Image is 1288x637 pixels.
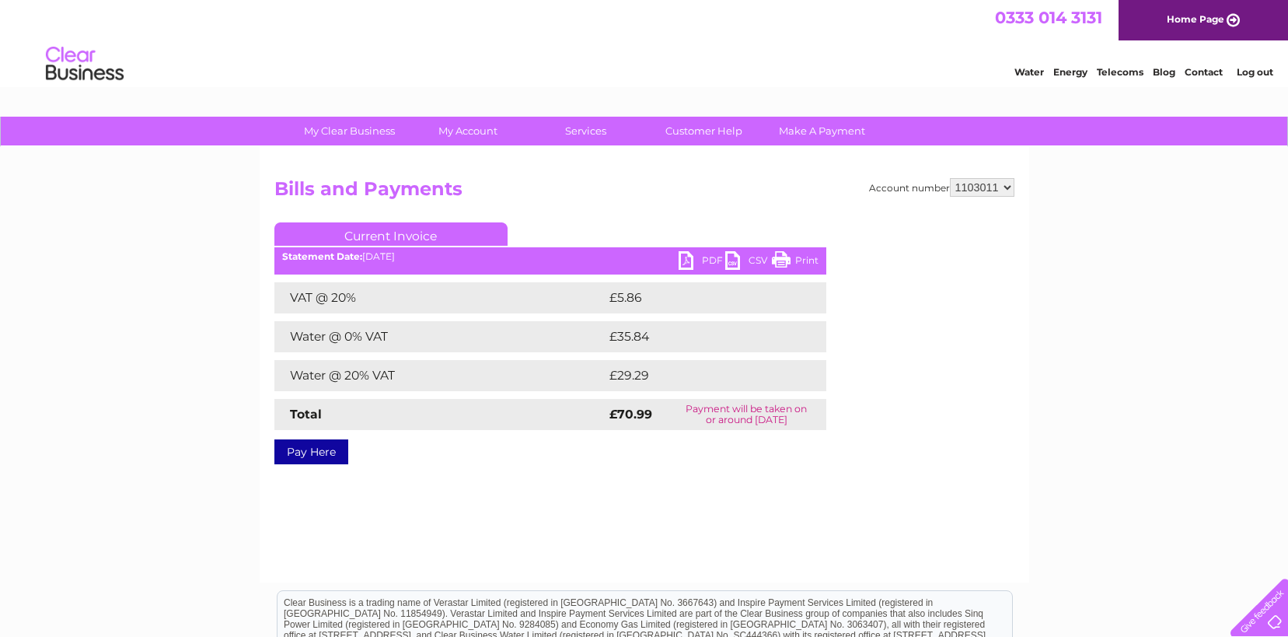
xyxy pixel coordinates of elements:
div: Account number [869,178,1014,197]
td: VAT @ 20% [274,282,606,313]
td: Water @ 20% VAT [274,360,606,391]
a: PDF [679,251,725,274]
img: logo.png [45,40,124,88]
a: My Clear Business [285,117,414,145]
a: Customer Help [640,117,768,145]
h2: Bills and Payments [274,178,1014,208]
strong: Total [290,407,322,422]
div: Clear Business is a trading name of Verastar Limited (registered in [GEOGRAPHIC_DATA] No. 3667643... [277,9,1012,75]
strong: £70.99 [609,407,652,422]
a: Current Invoice [274,222,508,246]
td: £35.84 [606,321,795,352]
td: £5.86 [606,282,791,313]
b: Statement Date: [282,250,362,262]
a: Water [1014,66,1044,78]
a: CSV [725,251,772,274]
div: [DATE] [274,251,826,262]
a: Print [772,251,819,274]
a: Blog [1153,66,1175,78]
a: My Account [403,117,532,145]
a: Pay Here [274,439,348,464]
a: Energy [1053,66,1087,78]
td: Water @ 0% VAT [274,321,606,352]
td: £29.29 [606,360,795,391]
a: Log out [1237,66,1273,78]
a: Contact [1185,66,1223,78]
a: Services [522,117,650,145]
a: Telecoms [1097,66,1143,78]
a: Make A Payment [758,117,886,145]
a: 0333 014 3131 [995,8,1102,27]
td: Payment will be taken on or around [DATE] [667,399,826,430]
